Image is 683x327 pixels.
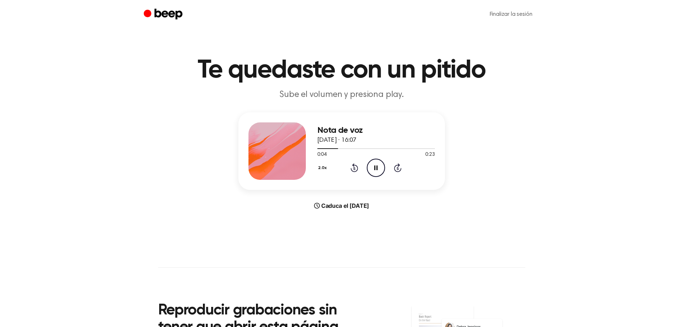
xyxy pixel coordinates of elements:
[425,152,435,157] font: 0:23
[279,90,404,99] font: Sube el volumen y presiona play.
[317,162,329,174] button: 2.0x
[144,8,184,22] a: Bip
[198,57,485,83] font: Te quedaste con un pitido
[318,166,327,170] font: 2.0x
[317,126,363,135] font: Nota de voz
[483,6,540,23] a: Finalizar la sesión
[321,202,369,209] font: Caduca el [DATE]
[317,151,327,159] span: 0:04
[317,137,357,144] font: [DATE] · 16:07
[490,11,532,17] font: Finalizar la sesión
